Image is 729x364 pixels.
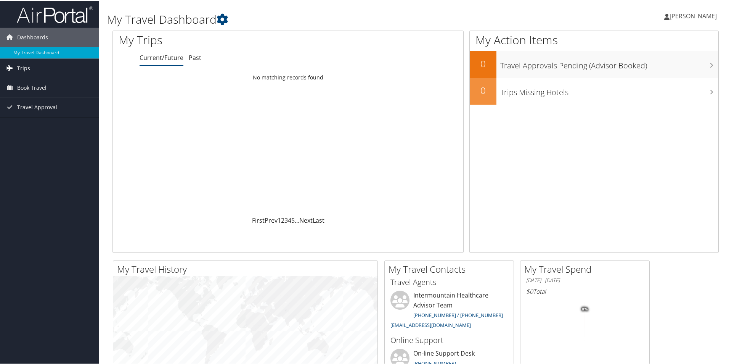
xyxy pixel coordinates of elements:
[470,83,496,96] h2: 0
[288,215,291,224] a: 4
[413,311,503,318] a: [PHONE_NUMBER] / [PHONE_NUMBER]
[117,262,377,275] h2: My Travel History
[299,215,313,224] a: Next
[582,306,588,311] tspan: 0%
[17,78,47,97] span: Book Travel
[664,4,724,27] a: [PERSON_NAME]
[526,286,533,295] span: $0
[313,215,324,224] a: Last
[387,290,512,331] li: Intermountain Healthcare Advisor Team
[295,215,299,224] span: …
[390,276,508,287] h3: Travel Agents
[17,58,30,77] span: Trips
[17,97,57,116] span: Travel Approval
[526,286,644,295] h6: Total
[670,11,717,19] span: [PERSON_NAME]
[278,215,281,224] a: 1
[524,262,649,275] h2: My Travel Spend
[113,70,463,84] td: No matching records found
[389,262,514,275] h2: My Travel Contacts
[17,5,93,23] img: airportal-logo.png
[119,31,312,47] h1: My Trips
[17,27,48,46] span: Dashboards
[189,53,201,61] a: Past
[500,56,718,70] h3: Travel Approvals Pending (Advisor Booked)
[526,276,644,283] h6: [DATE] - [DATE]
[470,50,718,77] a: 0Travel Approvals Pending (Advisor Booked)
[291,215,295,224] a: 5
[470,57,496,70] h2: 0
[390,334,508,345] h3: Online Support
[281,215,284,224] a: 2
[107,11,519,27] h1: My Travel Dashboard
[470,31,718,47] h1: My Action Items
[265,215,278,224] a: Prev
[140,53,183,61] a: Current/Future
[470,77,718,104] a: 0Trips Missing Hotels
[252,215,265,224] a: First
[500,83,718,97] h3: Trips Missing Hotels
[390,321,471,328] a: [EMAIL_ADDRESS][DOMAIN_NAME]
[284,215,288,224] a: 3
